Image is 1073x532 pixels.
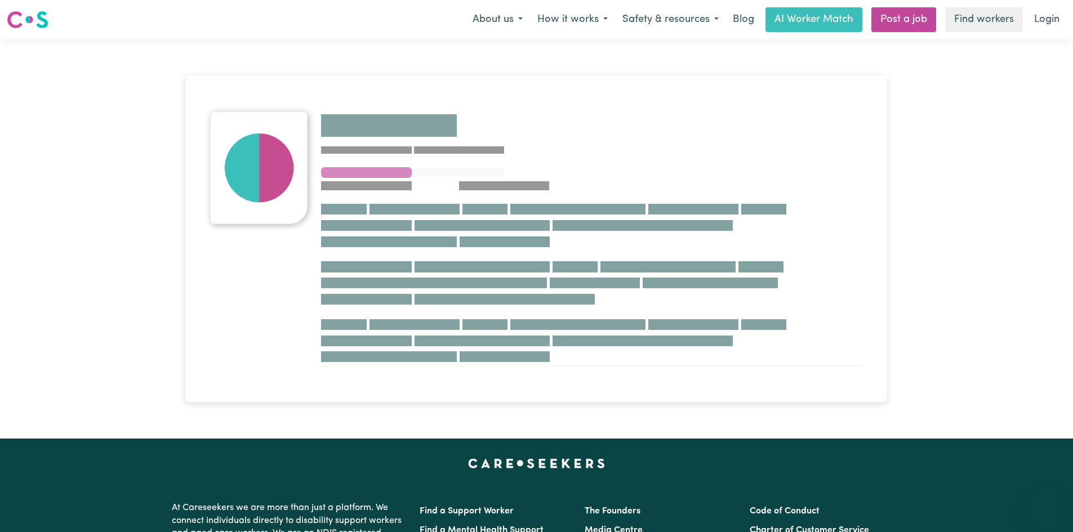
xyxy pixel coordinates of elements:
[750,507,820,516] a: Code of Conduct
[7,7,48,33] a: Careseekers logo
[871,7,936,32] a: Post a job
[1027,7,1066,32] a: Login
[945,7,1023,32] a: Find workers
[726,7,761,32] a: Blog
[1028,487,1064,523] iframe: Button to launch messaging window
[615,8,726,32] button: Safety & resources
[468,459,605,468] a: Careseekers home page
[585,507,640,516] a: The Founders
[530,8,615,32] button: How it works
[7,10,48,30] img: Careseekers logo
[765,7,862,32] a: AI Worker Match
[420,507,514,516] a: Find a Support Worker
[465,8,530,32] button: About us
